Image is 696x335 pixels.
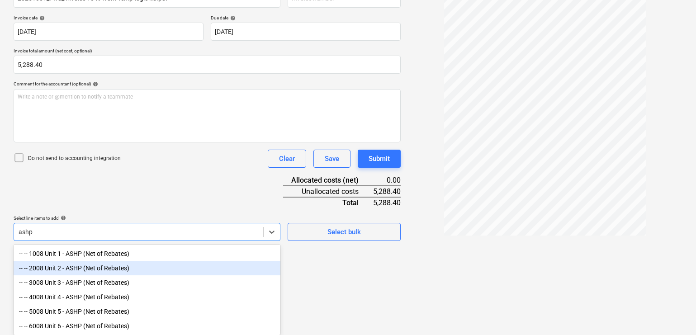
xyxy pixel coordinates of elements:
div: -- -- 2008 Unit 2 - ASHP (Net of Rebates) [14,261,280,275]
div: Allocated costs (net) [283,175,373,186]
div: Comment for the accountant (optional) [14,81,401,87]
div: Save [325,153,339,165]
button: Save [313,150,350,168]
button: Submit [358,150,401,168]
div: Select bulk [327,226,361,238]
p: Do not send to accounting integration [28,155,121,162]
div: -- -- 6008 Unit 6 - ASHP (Net of Rebates) [14,319,280,333]
div: 5,288.40 [373,186,401,197]
iframe: Chat Widget [651,292,696,335]
input: Due date not specified [211,23,401,41]
div: Submit [369,153,390,165]
div: -- -- 4008 Unit 4 - ASHP (Net of Rebates) [14,290,280,304]
button: Select bulk [288,223,401,241]
input: Invoice date not specified [14,23,204,41]
div: Due date [211,15,401,21]
div: -- -- 1008 Unit 1 - ASHP (Net of Rebates) [14,246,280,261]
div: 5,288.40 [373,197,401,208]
button: Clear [268,150,306,168]
span: help [91,81,98,87]
span: help [228,15,236,21]
p: Invoice total amount (net cost, optional) [14,48,401,56]
div: Select line-items to add [14,215,280,221]
span: help [59,215,66,221]
input: Invoice total amount (net cost, optional) [14,56,401,74]
div: 0.00 [373,175,401,186]
div: Invoice date [14,15,204,21]
div: Clear [279,153,295,165]
span: help [38,15,45,21]
div: Total [283,197,373,208]
div: -- -- 3008 Unit 3 - ASHP (Net of Rebates) [14,275,280,290]
div: Unallocated costs [283,186,373,197]
div: -- -- 5008 Unit 5 - ASHP (Net of Rebates) [14,304,280,319]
